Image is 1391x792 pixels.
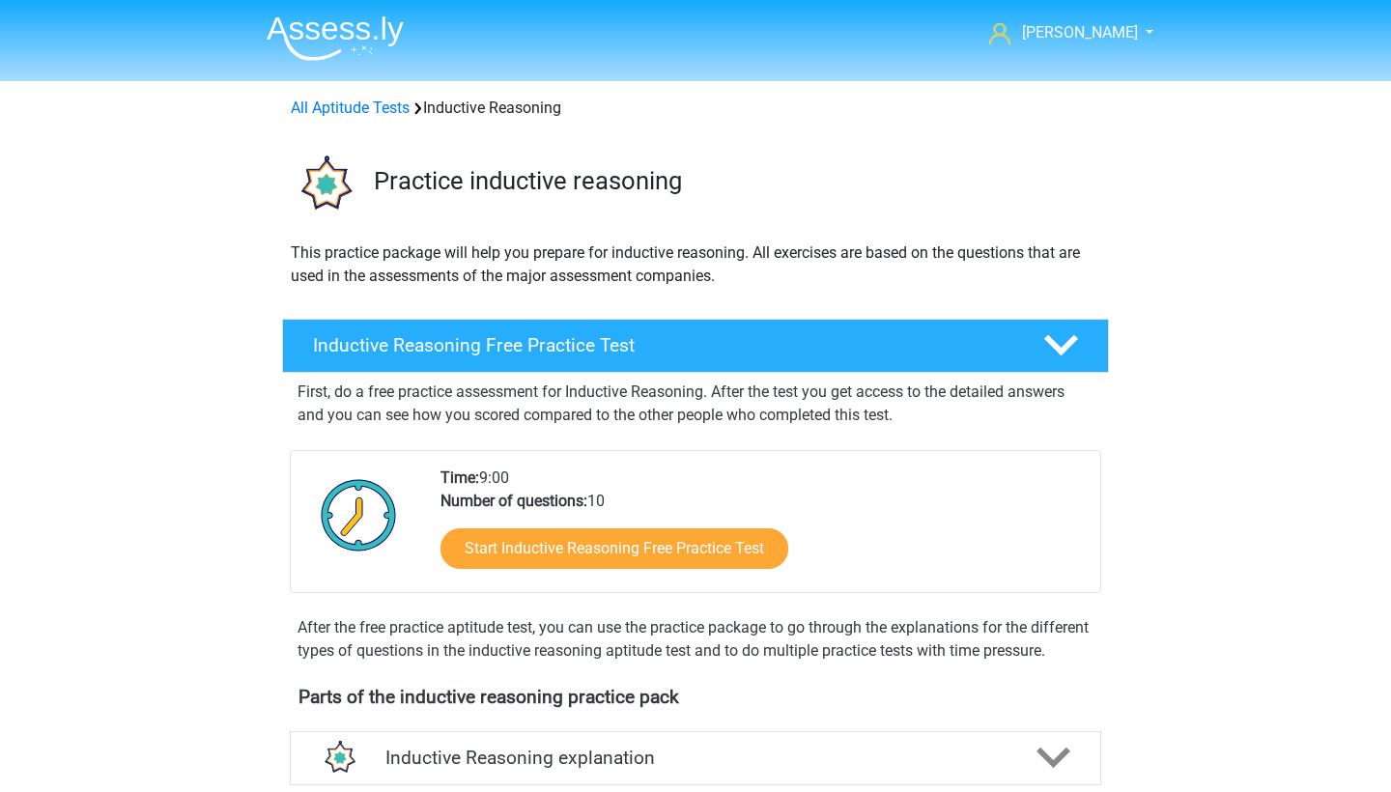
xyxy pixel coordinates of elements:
a: Inductive Reasoning Free Practice Test [274,319,1117,373]
p: This practice package will help you prepare for inductive reasoning. All exercises are based on t... [291,241,1100,288]
b: Number of questions: [440,492,587,510]
img: inductive reasoning [283,143,365,225]
img: inductive reasoning explanations [314,733,363,782]
p: First, do a free practice assessment for Inductive Reasoning. After the test you get access to th... [298,381,1093,427]
img: Assessly [267,15,404,61]
span: [PERSON_NAME] [1022,23,1138,42]
h4: Inductive Reasoning Free Practice Test [313,334,1012,356]
div: Inductive Reasoning [283,97,1108,120]
a: All Aptitude Tests [291,99,410,117]
a: [PERSON_NAME] [981,21,1140,44]
div: After the free practice aptitude test, you can use the practice package to go through the explana... [290,616,1101,663]
h4: Parts of the inductive reasoning practice pack [298,686,1093,708]
div: 9:00 10 [426,467,1099,592]
b: Time: [440,468,479,487]
h3: Practice inductive reasoning [374,166,1093,196]
img: Clock [310,467,408,563]
a: explanations Inductive Reasoning explanation [282,731,1109,785]
h4: Inductive Reasoning explanation [385,747,1006,769]
a: Start Inductive Reasoning Free Practice Test [440,528,788,569]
